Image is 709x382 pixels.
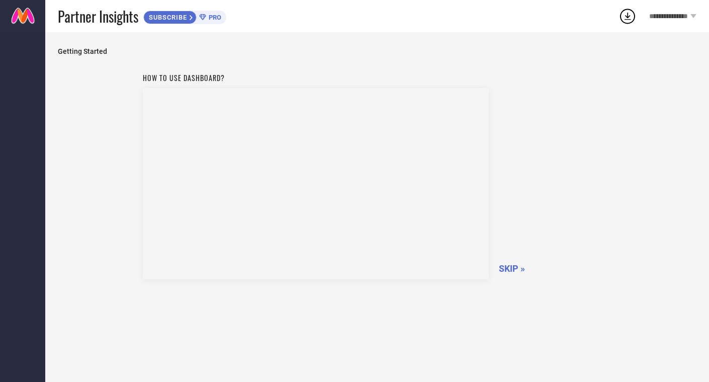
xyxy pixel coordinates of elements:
h1: How to use dashboard? [143,72,489,83]
div: Open download list [618,7,637,25]
span: PRO [206,14,221,21]
span: Getting Started [58,47,696,55]
span: Partner Insights [58,6,138,27]
span: SUBSCRIBE [144,14,190,21]
a: SUBSCRIBEPRO [143,8,226,24]
iframe: YouTube video player [143,88,489,279]
span: SKIP » [499,263,525,274]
